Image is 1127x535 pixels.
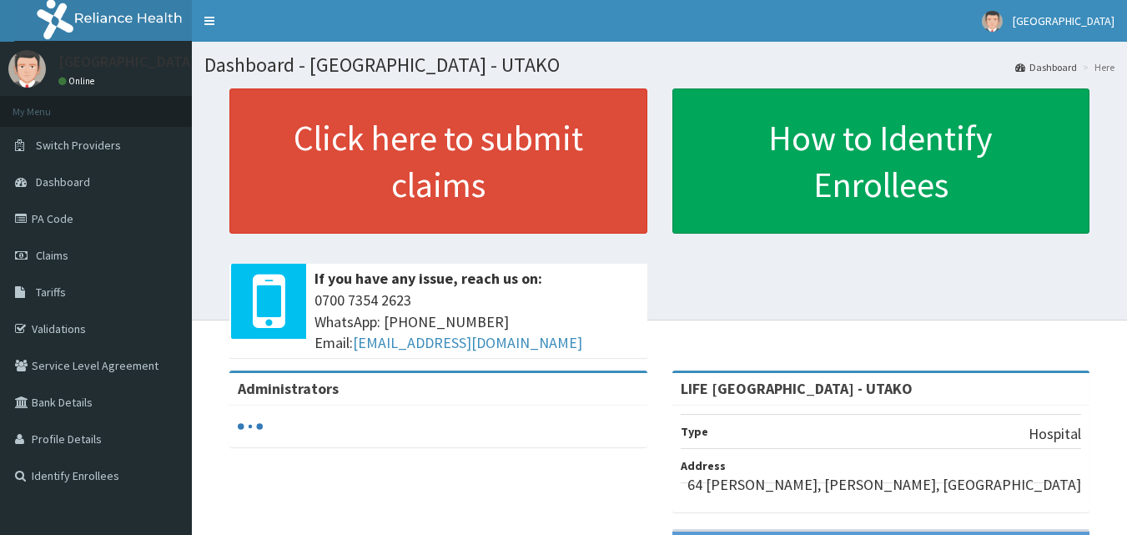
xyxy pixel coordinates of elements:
[314,269,542,288] b: If you have any issue, reach us on:
[1029,423,1081,445] p: Hospital
[204,54,1114,76] h1: Dashboard - [GEOGRAPHIC_DATA] - UTAKO
[353,333,582,352] a: [EMAIL_ADDRESS][DOMAIN_NAME]
[681,458,726,473] b: Address
[36,138,121,153] span: Switch Providers
[672,88,1090,234] a: How to Identify Enrollees
[36,248,68,263] span: Claims
[58,54,196,69] p: [GEOGRAPHIC_DATA]
[687,474,1081,496] p: 64 [PERSON_NAME], [PERSON_NAME], [GEOGRAPHIC_DATA]
[8,50,46,88] img: User Image
[1013,13,1114,28] span: [GEOGRAPHIC_DATA]
[1079,60,1114,74] li: Here
[314,290,639,354] span: 0700 7354 2623 WhatsApp: [PHONE_NUMBER] Email:
[36,285,66,300] span: Tariffs
[238,379,339,398] b: Administrators
[229,88,647,234] a: Click here to submit claims
[36,174,90,189] span: Dashboard
[681,379,913,398] strong: LIFE [GEOGRAPHIC_DATA] - UTAKO
[982,11,1003,32] img: User Image
[58,75,98,87] a: Online
[681,424,708,439] b: Type
[238,414,263,439] svg: audio-loading
[1015,60,1077,74] a: Dashboard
